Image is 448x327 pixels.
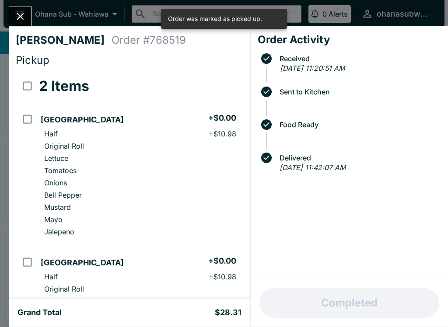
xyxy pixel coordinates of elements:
h4: Order # 768519 [112,34,186,47]
p: + $10.98 [209,272,236,281]
em: [DATE] 11:20:51 AM [280,64,345,73]
p: Original Roll [44,285,84,293]
p: Original Roll [44,142,84,150]
button: Close [9,7,31,26]
p: Mustard [44,203,71,212]
span: Pickup [16,54,49,66]
h5: [GEOGRAPHIC_DATA] [41,257,124,268]
p: Bell Pepper [44,191,82,199]
em: [DATE] 11:42:07 AM [280,163,346,172]
h5: $28.31 [215,307,241,318]
p: Half [44,272,58,281]
h4: [PERSON_NAME] [16,34,112,47]
p: Half [44,129,58,138]
p: Lettuce [44,154,68,163]
p: Mayo [44,215,63,224]
span: Sent to Kitchen [275,88,441,96]
p: Jalepeno [44,227,74,236]
h5: + $0.00 [208,256,236,266]
span: Received [275,55,441,63]
p: Tomatoes [44,166,77,175]
h3: 2 Items [39,77,89,95]
p: Lettuce [44,297,68,306]
span: Delivered [275,154,441,162]
h5: + $0.00 [208,113,236,123]
h4: Order Activity [258,33,441,46]
h5: Grand Total [17,307,62,318]
h5: [GEOGRAPHIC_DATA] [41,115,124,125]
div: Order was marked as picked up. [168,11,262,26]
span: Food Ready [275,121,441,129]
p: Onions [44,178,67,187]
p: + $10.98 [209,129,236,138]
